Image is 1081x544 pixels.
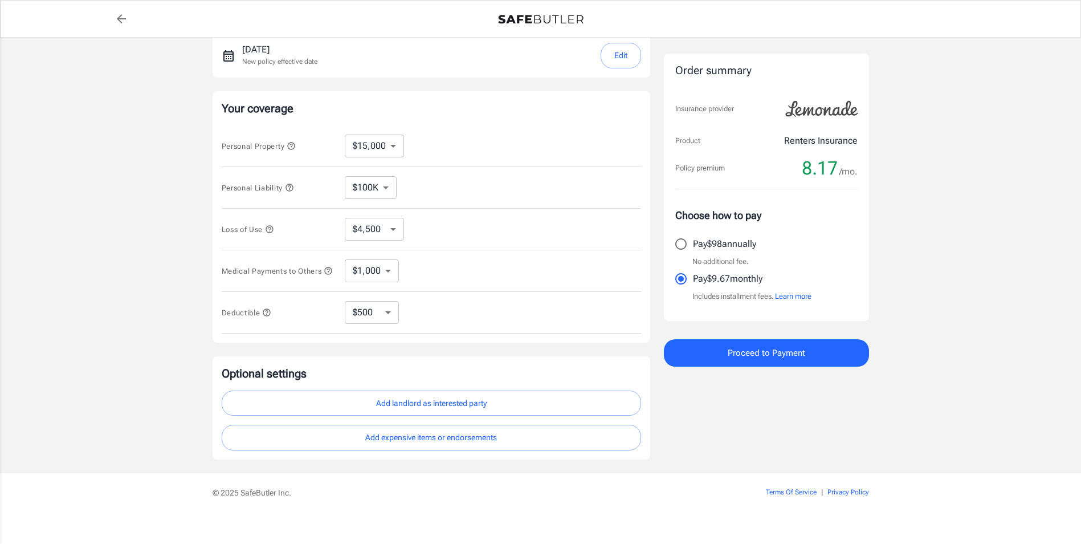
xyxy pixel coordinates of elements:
p: Includes installment fees. [692,291,811,302]
span: | [821,488,823,496]
p: Product [675,135,700,147]
a: back to quotes [110,7,133,30]
button: Deductible [222,306,272,319]
span: Personal Property [222,142,296,151]
img: Back to quotes [498,15,584,24]
button: Proceed to Payment [664,339,869,367]
span: Personal Liability [222,184,294,192]
button: Add landlord as interested party [222,391,641,416]
button: Personal Property [222,139,296,153]
span: Loss of Use [222,225,274,234]
span: Medical Payments to Others [222,267,333,275]
p: Pay $9.67 monthly [693,272,762,286]
button: Loss of Use [222,222,274,236]
p: Policy premium [675,163,725,174]
div: Order summary [675,63,858,79]
svg: New policy start date [222,49,235,63]
p: Renters Insurance [784,134,858,148]
button: Edit [601,43,641,68]
p: No additional fee. [692,256,749,267]
p: Pay $98 annually [693,237,756,251]
a: Terms Of Service [766,488,817,496]
p: New policy effective date [242,56,317,67]
p: Insurance provider [675,103,734,115]
span: Proceed to Payment [728,346,805,360]
img: Lemonade [779,93,864,125]
span: /mo. [839,164,858,180]
p: Your coverage [222,100,641,116]
p: Choose how to pay [675,208,858,223]
p: [DATE] [242,43,317,56]
span: 8.17 [802,157,838,180]
a: Privacy Policy [827,488,869,496]
p: Optional settings [222,366,641,381]
p: © 2025 SafeButler Inc. [213,487,701,498]
span: Deductible [222,308,272,317]
button: Add expensive items or endorsements [222,425,641,450]
button: Learn more [775,291,811,302]
button: Personal Liability [222,181,294,194]
button: Medical Payments to Others [222,264,333,278]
